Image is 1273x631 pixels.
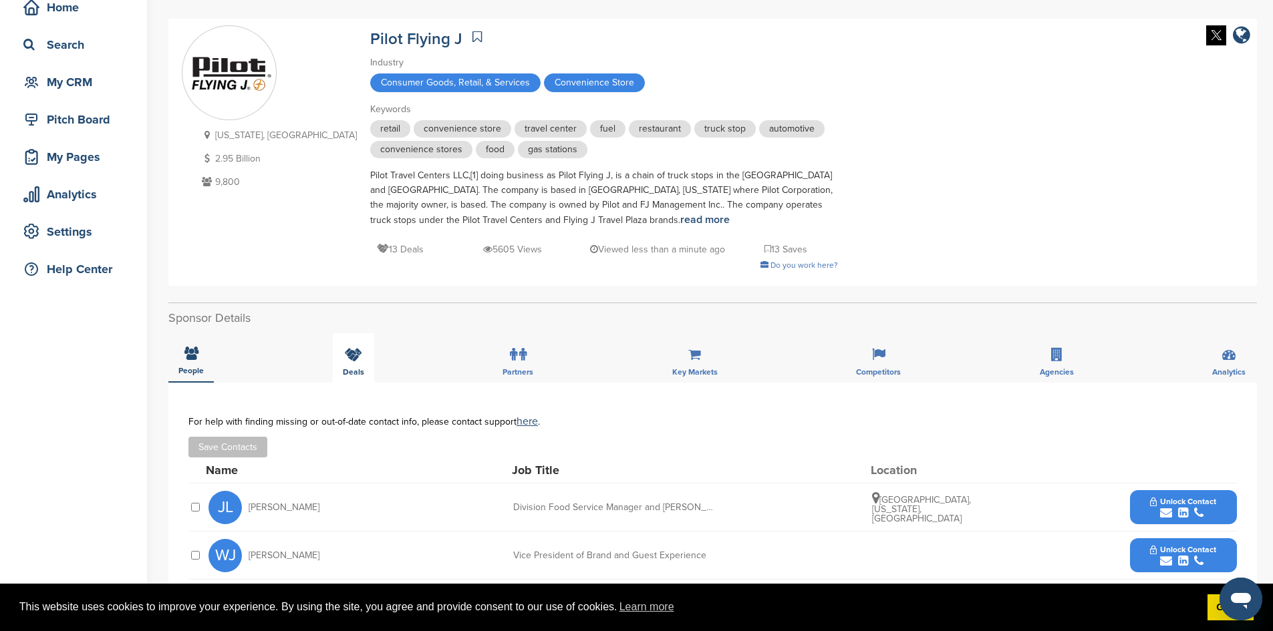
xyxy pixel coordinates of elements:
a: dismiss cookie message [1208,594,1254,621]
span: Deals [343,368,364,376]
a: Pitch Board [13,104,134,135]
button: Unlock Contact [1134,487,1232,528]
span: [PERSON_NAME] [249,503,319,512]
a: Search [13,29,134,60]
img: Twitter white [1206,25,1226,45]
div: Keywords [370,102,838,117]
span: Key Markets [672,368,718,376]
p: [US_STATE], [GEOGRAPHIC_DATA] [198,127,357,144]
p: 13 Deals [377,241,424,258]
a: learn more about cookies [617,597,676,617]
div: Settings [20,220,134,244]
div: Industry [370,55,838,70]
span: Analytics [1212,368,1246,376]
div: My Pages [20,145,134,169]
span: Competitors [856,368,901,376]
span: WJ [208,539,242,572]
span: convenience stores [370,141,472,158]
span: fuel [590,120,625,138]
p: 5605 Views [483,241,542,258]
span: [GEOGRAPHIC_DATA], [US_STATE], [GEOGRAPHIC_DATA] [872,494,971,524]
span: Agencies [1040,368,1074,376]
div: For help with finding missing or out-of-date contact info, please contact support . [188,416,1237,427]
div: Pitch Board [20,108,134,132]
div: Job Title [512,464,712,476]
span: This website uses cookies to improve your experience. By using the site, you agree and provide co... [19,597,1197,617]
span: JL [208,491,242,524]
p: 2.95 Billion [198,150,357,167]
img: Sponsorpitch & Pilot Flying J [182,49,276,98]
a: Help Center [13,254,134,284]
a: Do you work here? [760,260,838,270]
p: 13 Saves [764,241,807,258]
span: automotive [759,120,825,138]
p: 9,800 [198,174,357,190]
span: Convenience Store [544,73,645,92]
span: Do you work here? [770,260,838,270]
a: Settings [13,216,134,247]
button: Unlock Contact [1134,536,1232,576]
div: Search [20,33,134,57]
a: My CRM [13,67,134,97]
span: convenience store [414,120,511,138]
span: travel center [515,120,587,138]
div: Pilot Travel Centers LLC,[1] doing business as Pilot Flying J, is a chain of truck stops in the [... [370,168,838,228]
h2: Sponsor Details [168,309,1257,327]
a: read more [680,213,730,226]
span: retail [370,120,410,138]
span: Consumer Goods, Retail, & Services [370,73,541,92]
a: Pilot Flying J [370,29,462,49]
div: Location [871,464,971,476]
a: here [517,415,538,428]
button: Save Contacts [188,437,267,457]
p: Viewed less than a minute ago [590,241,725,258]
a: Analytics [13,179,134,210]
span: People [178,367,204,375]
span: gas stations [518,141,587,158]
div: Help Center [20,257,134,281]
span: Unlock Contact [1150,545,1216,554]
span: restaurant [629,120,691,138]
a: company link [1233,25,1250,47]
span: Unlock Contact [1150,497,1216,506]
div: Vice President of Brand and Guest Experience [513,551,714,560]
a: My Pages [13,142,134,172]
span: truck stop [694,120,756,138]
div: Analytics [20,182,134,206]
div: Division Food Service Manager and [PERSON_NAME]'s National Brand Manager [513,503,714,512]
span: [PERSON_NAME] [249,551,319,560]
iframe: Button to launch messaging window [1220,578,1262,620]
span: Partners [503,368,533,376]
div: Name [206,464,353,476]
div: My CRM [20,70,134,94]
span: food [476,141,515,158]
